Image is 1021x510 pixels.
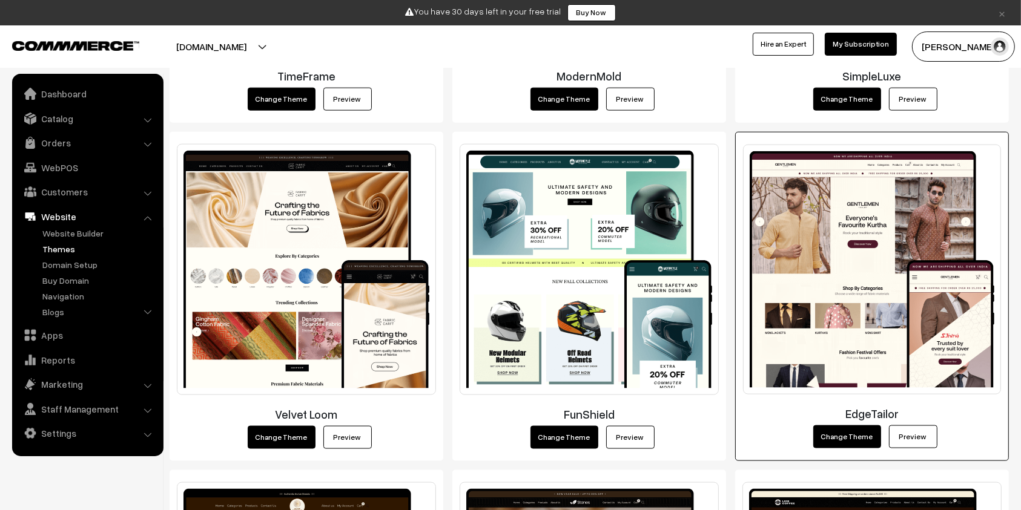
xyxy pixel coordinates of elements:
a: Preview [606,426,655,449]
a: Hire an Expert [753,33,814,56]
a: Preview [889,425,937,448]
a: Customers [15,181,159,203]
button: Change Theme [530,426,598,449]
a: WebPOS [15,157,159,178]
h3: ModernMold [460,69,719,83]
h3: Velvet Loom [177,407,436,421]
a: Website [15,206,159,227]
a: Themes [39,243,159,255]
h3: TimeFrame [177,69,436,83]
a: Catalog [15,108,159,129]
a: Apps [15,324,159,346]
a: Dashboard [15,83,159,105]
img: user [991,38,1009,56]
h3: EdgeTailor [743,407,1001,420]
a: Preview [606,88,655,111]
a: Buy Domain [39,274,159,287]
a: Blogs [39,306,159,318]
a: Preview [323,426,372,449]
a: COMMMERCE [12,38,118,52]
a: My Subscription [825,33,897,56]
img: COMMMERCE [12,41,139,50]
a: Settings [15,422,159,444]
button: Change Theme [248,88,316,111]
a: Reports [15,349,159,371]
button: Change Theme [248,426,316,449]
a: Marketing [15,373,159,395]
a: Preview [323,88,372,111]
button: [DOMAIN_NAME] [134,31,289,62]
a: Navigation [39,290,159,302]
a: Buy Now [567,4,616,21]
a: × [994,5,1010,20]
img: EdgeTailor [743,145,1001,394]
a: Orders [15,132,159,154]
button: Change Theme [530,88,598,111]
div: You have 30 days left in your free trial [4,4,1017,21]
h3: FunShield [460,407,719,421]
img: FunShield [460,144,719,394]
img: Velvet Loom [177,144,436,394]
button: [PERSON_NAME] [912,31,1015,62]
a: Domain Setup [39,258,159,271]
button: Change Theme [813,425,881,448]
h3: SimpleLuxe [742,69,1002,83]
a: Website Builder [39,227,159,240]
a: Staff Management [15,398,159,420]
a: Preview [889,88,937,111]
button: Change Theme [813,88,881,111]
